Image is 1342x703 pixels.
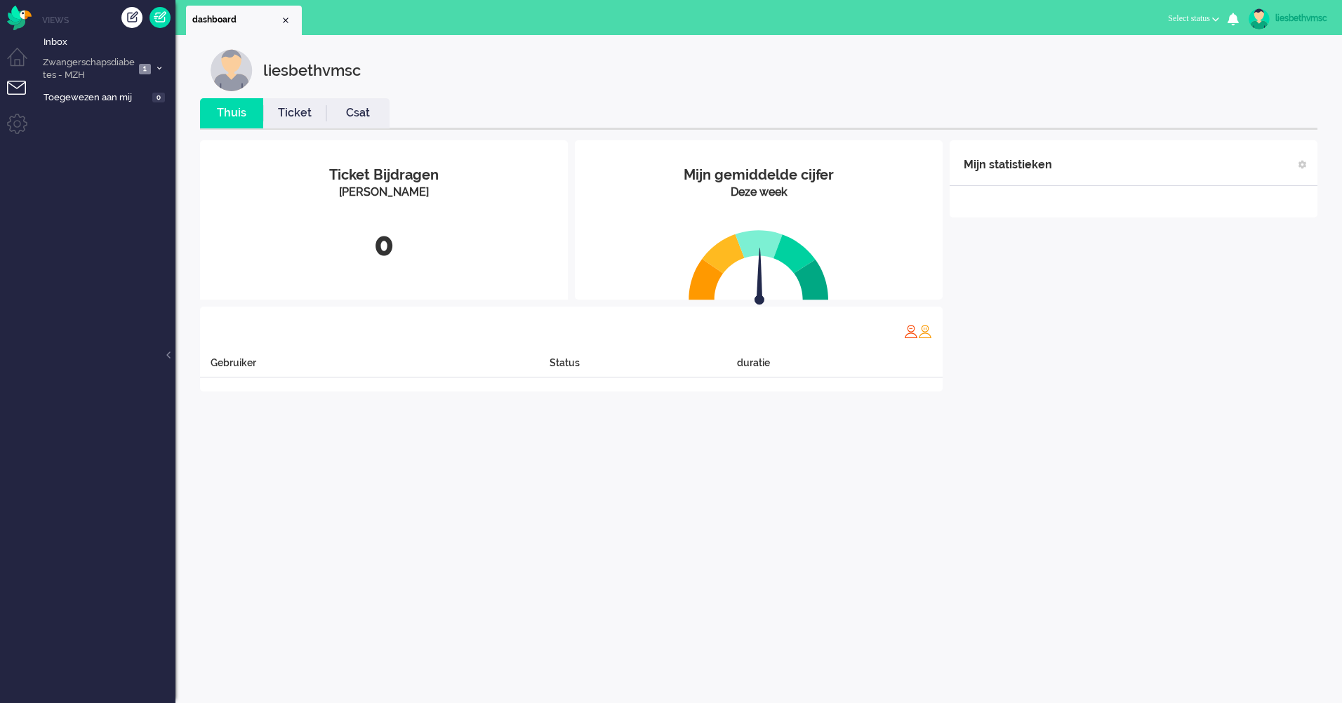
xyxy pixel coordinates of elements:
[139,64,151,74] span: 1
[152,93,165,103] span: 0
[280,15,291,26] div: Close tab
[263,49,361,91] div: liesbethvmsc
[44,36,175,49] span: Inbox
[7,9,32,20] a: Omnidesk
[121,7,142,28] div: Creëer ticket
[42,14,175,26] li: Views
[7,114,39,145] li: Admin menu
[41,89,175,105] a: Toegewezen aan mij 0
[1168,13,1210,23] span: Select status
[550,356,738,377] div: Status
[41,34,175,49] a: Inbox
[1160,8,1228,29] button: Select status
[585,165,932,185] div: Mijn gemiddelde cijfer
[41,56,135,82] span: Zwangerschapsdiabetes - MZH
[904,324,918,338] img: profile_red.svg
[192,14,280,26] span: dashboard
[326,98,390,128] li: Csat
[7,81,39,112] li: Tickets menu
[200,356,550,377] div: Gebruiker
[211,49,253,91] img: customer.svg
[689,229,829,300] img: semi_circle.svg
[729,248,790,308] img: arrow.svg
[1275,11,1328,25] div: liesbethvmsc
[186,6,302,35] li: Dashboard
[1160,4,1228,35] li: Select status
[211,185,557,201] div: [PERSON_NAME]
[964,151,1052,179] div: Mijn statistieken
[1246,8,1328,29] a: liesbethvmsc
[7,6,32,30] img: flow_omnibird.svg
[44,91,148,105] span: Toegewezen aan mij
[585,185,932,201] div: Deze week
[326,105,390,121] a: Csat
[7,48,39,79] li: Dashboard menu
[1249,8,1270,29] img: avatar
[263,98,326,128] li: Ticket
[200,98,263,128] li: Thuis
[211,222,557,268] div: 0
[737,356,943,377] div: duratie
[150,7,171,28] a: Quick Ticket
[263,105,326,121] a: Ticket
[211,165,557,185] div: Ticket Bijdragen
[918,324,932,338] img: profile_orange.svg
[200,105,263,121] a: Thuis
